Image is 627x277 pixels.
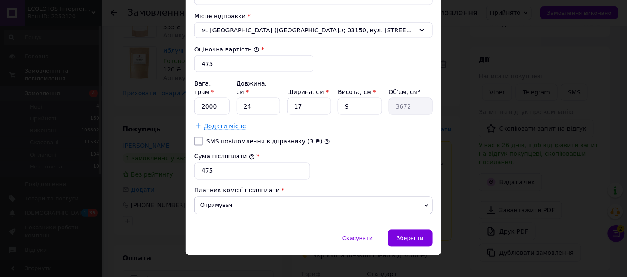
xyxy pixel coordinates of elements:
[194,46,259,53] label: Оціночна вартість
[397,235,424,242] span: Зберегти
[194,187,280,194] span: Платник комісії післяплати
[194,12,433,20] div: Місце відправки
[204,123,246,130] span: Додати місце
[342,235,373,242] span: Скасувати
[287,89,329,95] label: Ширина, см
[389,88,433,96] div: Об'єм, см³
[194,153,255,160] label: Сума післяплати
[338,89,376,95] label: Висота, см
[237,80,267,95] label: Довжина, см
[206,138,322,145] label: SMS повідомлення відправнику (3 ₴)
[202,26,415,34] span: м. [GEOGRAPHIC_DATA] ([GEOGRAPHIC_DATA].); 03150, вул. [STREET_ADDRESS]
[194,197,433,214] span: Отримувач
[194,80,214,95] label: Вага, грам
